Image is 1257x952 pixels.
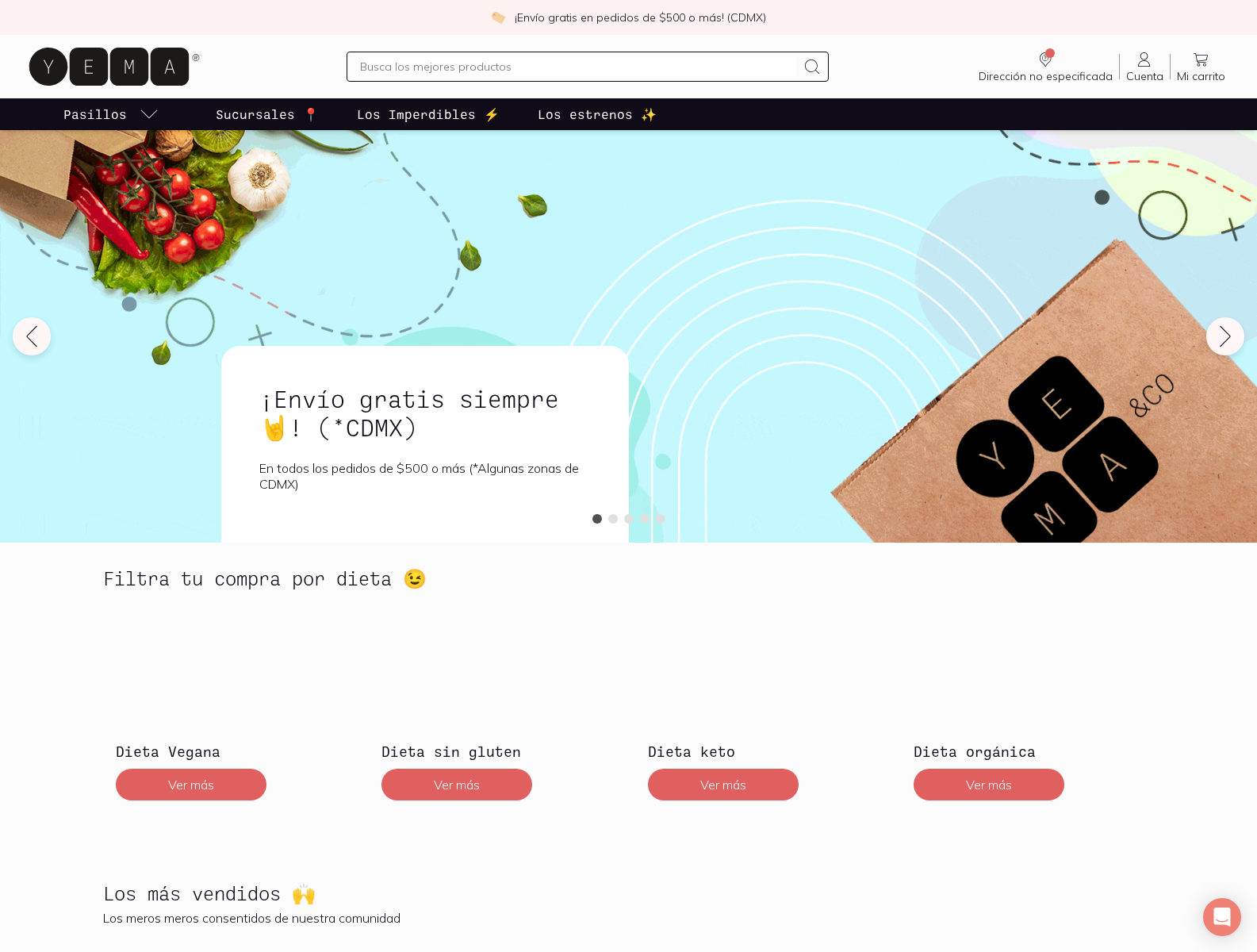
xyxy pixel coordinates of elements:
[635,614,889,728] img: Dieta keto
[491,10,505,25] img: check
[116,741,344,762] h3: Dieta Vegana
[1120,50,1170,83] a: Cuenta
[103,883,316,904] h2: Los más vendidos 🙌
[369,614,623,812] a: Dieta sin glutenDieta sin glutenVer más
[979,69,1113,83] span: Dirección no especificada
[1171,50,1232,83] a: Mi carrito
[914,769,1064,800] button: Ver más
[1126,69,1163,83] span: Cuenta
[357,105,500,124] p: Los Imperdibles ⚡️
[381,741,610,762] h3: Dieta sin gluten
[515,10,766,25] p: ¡Envío gratis en pedidos de $500 o más! (CDMX)
[635,614,889,812] a: Dieta ketoDieta ketoVer más
[103,910,1155,926] p: Los meros meros consentidos de nuestra comunidad
[360,57,796,76] input: Busca los mejores productos
[901,614,1155,728] img: Dieta orgánica
[369,614,623,728] img: Dieta sin gluten
[213,98,322,130] a: Sucursales 📍
[103,614,357,728] img: Dieta Vegana
[259,384,591,441] h1: ¡Envío gratis siempre🤘! (*CDMX)
[972,50,1119,83] a: Dirección no especificada
[63,105,127,124] p: Pasillos
[648,769,799,800] button: Ver más
[103,568,427,589] h2: Filtra tu compra por dieta 😉
[381,769,532,800] button: Ver más
[538,105,657,124] p: Los estrenos ✨
[103,614,357,812] a: Dieta VeganaDieta VeganaVer más
[901,614,1155,812] a: Dieta orgánicaDieta orgánicaVer más
[60,98,162,130] a: pasillo-todos-link
[354,98,503,130] a: Los Imperdibles ⚡️
[259,460,591,492] p: En todos los pedidos de $500 o más (*Algunas zonas de CDMX)
[535,98,660,130] a: Los estrenos ✨
[116,769,266,800] button: Ver más
[648,741,876,762] h3: Dieta keto
[216,105,319,124] p: Sucursales 📍
[1203,898,1241,936] div: Open Intercom Messenger
[914,741,1142,762] h3: Dieta orgánica
[1177,69,1225,83] span: Mi carrito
